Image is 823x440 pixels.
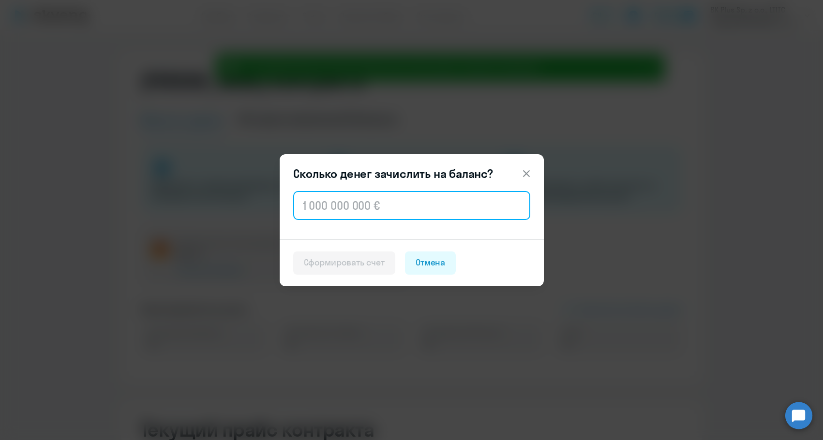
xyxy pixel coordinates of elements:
[280,166,544,181] header: Сколько денег зачислить на баланс?
[293,191,530,220] input: 1 000 000 000 €
[293,251,395,275] button: Сформировать счет
[416,256,446,269] div: Отмена
[405,251,456,275] button: Отмена
[304,256,385,269] div: Сформировать счет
